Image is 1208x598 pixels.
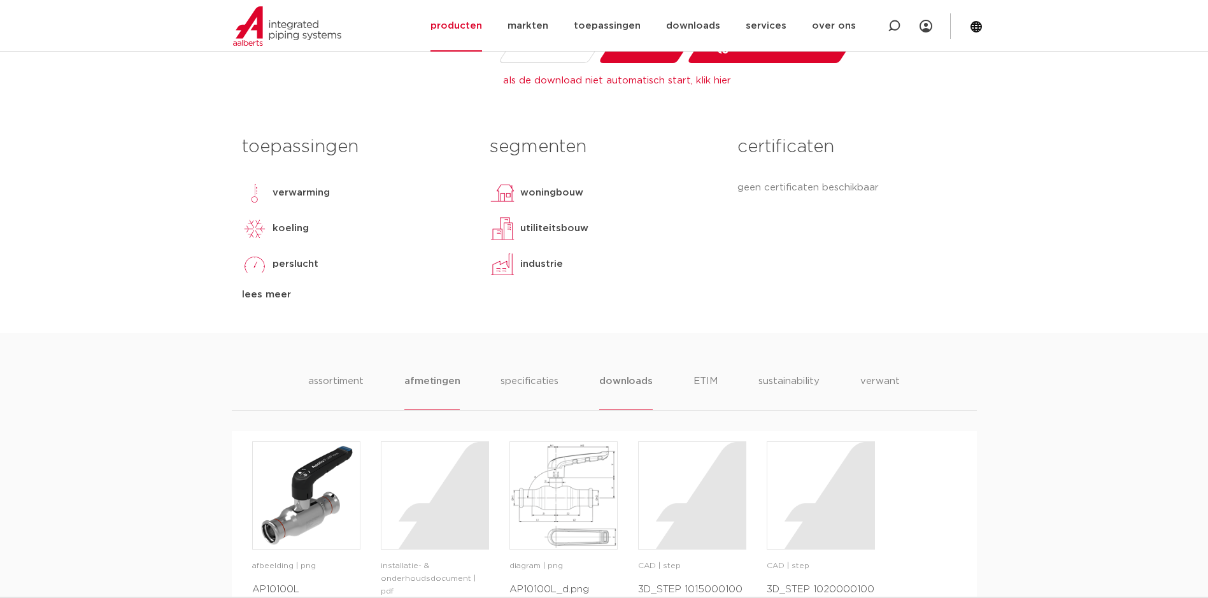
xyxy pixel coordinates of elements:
[509,582,618,597] p: AP10100L_d.png
[308,374,364,410] li: assortiment
[381,560,489,598] p: installatie- & onderhoudsdocument | pdf
[509,441,618,550] a: image for AP10100L_d.png
[490,134,718,160] h3: segmenten
[252,441,360,550] a: image for AP10100L
[252,560,360,573] p: afbeelding | png
[638,560,746,573] p: CAD | step
[767,560,875,573] p: CAD | step
[509,560,618,573] p: diagram | png
[767,582,875,597] p: 3D_STEP 1020000100
[490,252,515,277] img: industrie
[404,374,460,410] li: afmetingen
[501,374,558,410] li: specificaties
[503,76,731,85] a: als de download niet automatisch start, klik hier
[599,374,652,410] li: downloads
[520,257,563,272] p: industrie
[242,252,267,277] img: perslucht
[490,216,515,241] img: utiliteitsbouw
[242,180,267,206] img: verwarming
[520,185,583,201] p: woningbouw
[510,442,617,549] img: image for AP10100L_d.png
[520,221,588,236] p: utiliteitsbouw
[242,216,267,241] img: koeling
[273,257,318,272] p: perslucht
[737,134,966,160] h3: certificaten
[242,287,471,303] div: lees meer
[860,374,900,410] li: verwant
[638,582,746,597] p: 3D_STEP 1015000100
[273,185,330,201] p: verwarming
[758,374,820,410] li: sustainability
[693,374,718,410] li: ETIM
[253,442,360,549] img: image for AP10100L
[737,180,966,196] p: geen certificaten beschikbaar
[490,180,515,206] img: woningbouw
[242,134,471,160] h3: toepassingen
[252,582,360,597] p: AP10100L
[273,221,309,236] p: koeling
